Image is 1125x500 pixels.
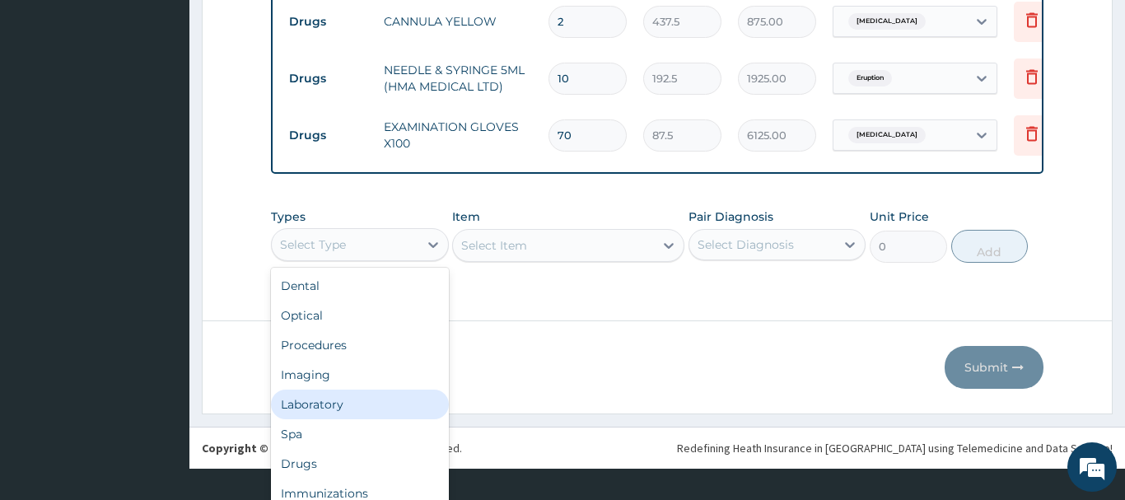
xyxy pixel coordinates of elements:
[945,346,1043,389] button: Submit
[848,127,926,143] span: [MEDICAL_DATA]
[271,419,449,449] div: Spa
[30,82,67,124] img: d_794563401_company_1708531726252_794563401
[271,360,449,390] div: Imaging
[271,390,449,419] div: Laboratory
[271,301,449,330] div: Optical
[8,329,314,386] textarea: Type your message and hit 'Enter'
[870,208,929,225] label: Unit Price
[677,440,1113,456] div: Redefining Heath Insurance in [GEOGRAPHIC_DATA] using Telemedicine and Data Science!
[86,92,277,114] div: Chat with us now
[689,208,773,225] label: Pair Diagnosis
[376,5,540,38] td: CANNULA YELLOW
[189,427,1125,469] footer: All rights reserved.
[202,441,368,456] strong: Copyright © 2017 .
[452,208,480,225] label: Item
[270,8,310,48] div: Minimize live chat window
[848,70,892,86] span: Eruption
[698,236,794,253] div: Select Diagnosis
[281,7,376,37] td: Drugs
[271,210,306,224] label: Types
[376,110,540,160] td: EXAMINATION GLOVES X100
[281,63,376,94] td: Drugs
[271,449,449,479] div: Drugs
[376,54,540,103] td: NEEDLE & SYRINGE 5ML (HMA MEDICAL LTD)
[848,13,926,30] span: [MEDICAL_DATA]
[951,230,1029,263] button: Add
[96,147,227,313] span: We're online!
[280,236,346,253] div: Select Type
[271,271,449,301] div: Dental
[271,330,449,360] div: Procedures
[281,120,376,151] td: Drugs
